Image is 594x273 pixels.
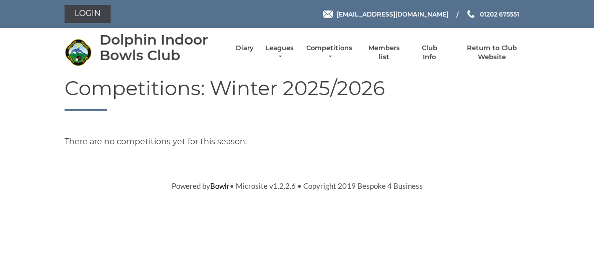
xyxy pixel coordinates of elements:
[467,10,474,18] img: Phone us
[454,44,529,62] a: Return to Club Website
[57,136,537,148] div: There are no competitions yet for this season.
[415,44,444,62] a: Club Info
[337,10,448,18] span: [EMAIL_ADDRESS][DOMAIN_NAME]
[323,11,333,18] img: Email
[236,44,254,53] a: Diary
[264,44,295,62] a: Leagues
[100,32,226,63] div: Dolphin Indoor Bowls Club
[65,39,92,66] img: Dolphin Indoor Bowls Club
[466,10,519,19] a: Phone us 01202 675551
[323,10,448,19] a: Email [EMAIL_ADDRESS][DOMAIN_NAME]
[363,44,405,62] a: Members list
[210,181,230,190] a: Bowlr
[65,77,530,111] h1: Competitions: Winter 2025/2026
[172,181,423,190] span: Powered by • Microsite v1.2.2.6 • Copyright 2019 Bespoke 4 Business
[65,5,111,23] a: Login
[305,44,353,62] a: Competitions
[480,10,519,18] span: 01202 675551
